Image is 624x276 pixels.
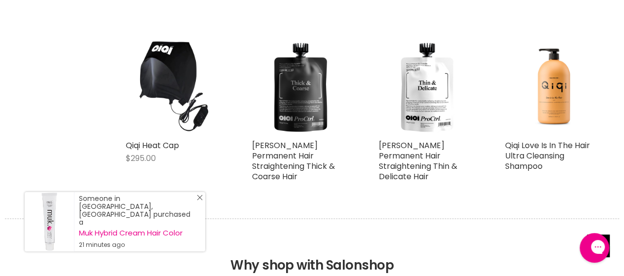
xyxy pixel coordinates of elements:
[79,229,195,237] a: Muk Hybrid Cream Hair Color
[126,153,156,164] span: $295.00
[126,140,179,151] a: Qiqi Heat Cap
[505,39,602,135] a: Qiqi Love Is In The Hair Ultra Cleansing Shampoo
[126,39,222,135] img: Qiqi Heat Cap
[252,140,335,182] a: [PERSON_NAME] Permanent Hair Straightening Thick & Coarse Hair
[379,140,457,182] a: [PERSON_NAME] Permanent Hair Straightening Thin & Delicate Hair
[79,195,195,249] div: Someone in [GEOGRAPHIC_DATA], [GEOGRAPHIC_DATA] purchased a
[193,195,203,204] a: Close Notification
[528,39,579,135] img: Qiqi Love Is In The Hair Ultra Cleansing Shampoo
[575,230,614,266] iframe: Gorgias live chat messenger
[505,140,590,172] a: Qiqi Love Is In The Hair Ultra Cleansing Shampoo
[379,39,476,135] img: Qiqi Vega Permanent Hair Straightening Thin & Delicate Hair
[197,195,203,200] svg: Close Icon
[25,192,74,251] a: Visit product page
[252,39,349,135] img: Qiqi Vega Permanent Hair Straightening Thick & Coarse Hair
[79,241,195,249] small: 21 minutes ago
